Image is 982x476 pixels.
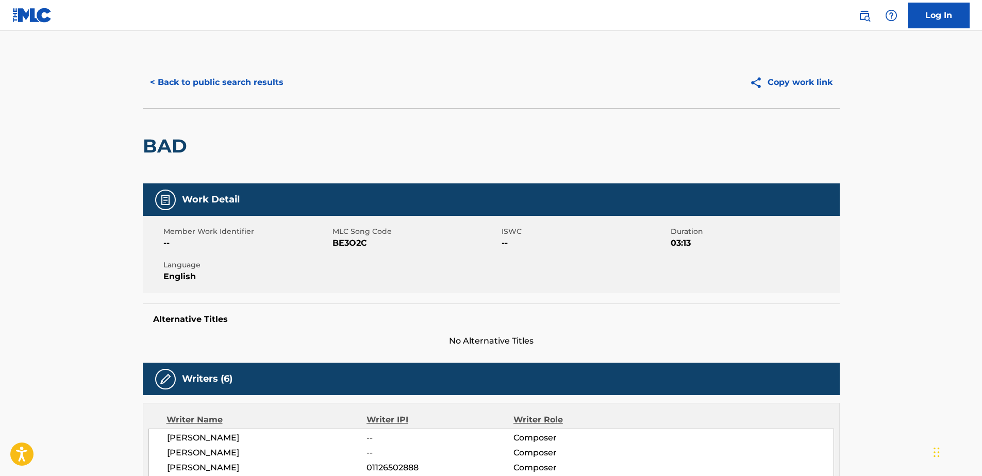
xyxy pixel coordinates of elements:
[143,70,291,95] button: < Back to public search results
[934,437,940,468] div: Drag
[143,335,840,347] span: No Alternative Titles
[153,314,829,325] h5: Alternative Titles
[513,432,647,444] span: Composer
[332,226,499,237] span: MLC Song Code
[182,194,240,206] h5: Work Detail
[881,5,902,26] div: Help
[502,226,668,237] span: ISWC
[167,414,367,426] div: Writer Name
[182,373,232,385] h5: Writers (6)
[167,447,367,459] span: [PERSON_NAME]
[367,414,513,426] div: Writer IPI
[167,432,367,444] span: [PERSON_NAME]
[854,5,875,26] a: Public Search
[671,226,837,237] span: Duration
[159,373,172,385] img: Writers
[513,447,647,459] span: Composer
[930,427,982,476] iframe: Chat Widget
[332,237,499,249] span: BE3O2C
[367,447,513,459] span: --
[367,432,513,444] span: --
[163,270,330,283] span: English
[163,226,330,237] span: Member Work Identifier
[159,194,172,206] img: Work Detail
[671,237,837,249] span: 03:13
[143,134,192,158] h2: BAD
[908,3,970,28] a: Log In
[163,260,330,270] span: Language
[167,462,367,474] span: [PERSON_NAME]
[858,9,871,22] img: search
[513,414,647,426] div: Writer Role
[742,70,840,95] button: Copy work link
[163,237,330,249] span: --
[12,8,52,23] img: MLC Logo
[513,462,647,474] span: Composer
[367,462,513,474] span: 01126502888
[885,9,897,22] img: help
[502,237,668,249] span: --
[750,76,768,89] img: Copy work link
